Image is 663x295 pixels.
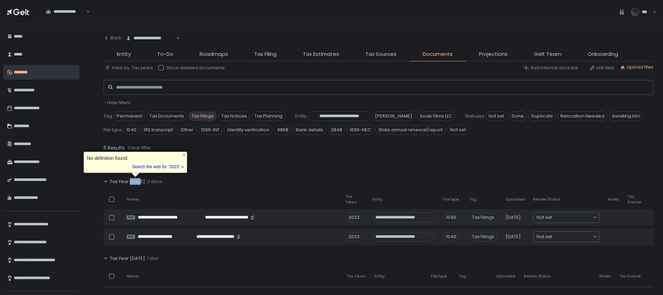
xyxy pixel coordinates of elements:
[372,111,415,121] span: [PERSON_NAME]
[303,50,339,58] span: Tax Estimates
[147,255,158,262] span: 1 doc
[589,65,614,71] button: Link files
[104,35,122,41] div: Back
[123,125,140,135] span: 1040
[177,125,196,135] span: Other
[41,4,90,19] div: Search for option
[599,274,611,279] span: Notes
[447,125,469,135] span: Not set
[534,212,599,223] div: Search for option
[417,111,455,121] span: Souki Films LLC
[620,64,653,70] button: Upload files
[110,255,145,262] span: Tax Year [DATE]
[128,145,151,151] div: Clear filter
[534,50,561,58] span: Gelt Team
[345,213,363,222] div: 2023
[147,179,162,185] span: 2 docs
[104,144,125,151] span: 5 Results
[443,213,459,222] div: 1040
[104,127,122,133] span: File type
[365,50,396,58] span: Tax Sources
[509,111,527,121] span: Done
[104,31,122,45] button: Back
[374,274,385,279] span: Entity
[127,274,138,279] span: Name
[218,111,250,121] span: Tax Notices
[189,111,217,121] span: Tax Filings
[251,111,286,121] span: Tax Planning
[114,111,145,121] span: Permanent
[328,125,345,135] span: 2848
[528,111,556,121] span: Duplicate
[345,232,363,242] div: 2023
[127,144,151,151] button: Clear filter
[465,113,484,119] span: Statuses
[459,274,466,279] span: Tag
[104,100,131,106] button: - Hide filters
[104,113,112,119] span: Tag
[627,194,641,204] span: Tax Source
[469,232,497,242] span: Tax Filings
[105,65,153,71] button: View by: Tax years
[431,274,447,279] span: File type
[588,50,618,58] span: Onboarding
[443,197,459,202] span: File type
[496,274,515,279] span: Uploaded
[506,214,521,221] span: [DATE]
[469,197,477,202] span: Tag
[506,234,521,240] span: [DATE]
[254,50,277,58] span: Tax Filing
[523,65,578,71] button: Add internal docs link
[122,31,180,45] div: Search for option
[537,214,552,221] span: Not set
[486,111,507,121] span: Not set
[524,274,551,279] span: Review Status
[552,233,593,240] input: Search for option
[198,125,223,135] span: 1099-INT
[110,179,145,185] span: Tax Year [DATE]
[293,125,326,135] span: Bank details
[443,232,459,242] div: 1040
[200,50,228,58] span: Roadmaps
[533,197,560,202] span: Review Status
[506,197,525,202] span: Uploaded
[85,8,86,15] input: Search for option
[127,197,138,202] span: Name
[117,50,131,58] span: Entity
[423,50,453,58] span: Documents
[534,232,599,242] div: Search for option
[295,113,307,119] span: Entity
[619,274,641,279] span: Tax Source
[552,214,593,221] input: Search for option
[537,233,552,240] span: Not set
[224,125,272,135] span: Identity verification
[347,274,366,279] span: Tax Years
[469,213,497,222] span: Tax Filings
[557,111,607,121] span: Relocation Needed
[375,125,446,135] span: State annual renewal/report
[372,197,383,202] span: Entity
[479,50,508,58] span: Projections
[609,111,644,121] span: Awaiting Info
[157,50,173,58] span: To-Do
[104,99,131,106] span: - Hide filters
[345,194,364,204] span: Tax Years
[141,125,176,135] span: IRS transcript
[347,125,374,135] span: 1099-NEC
[146,111,187,121] span: Tax Documents
[274,125,291,135] span: 4868
[608,197,619,202] span: Notes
